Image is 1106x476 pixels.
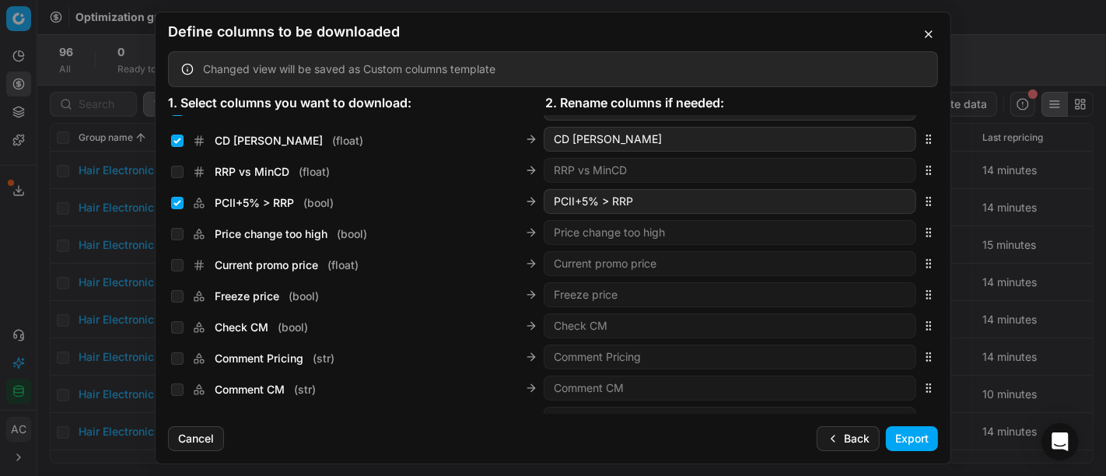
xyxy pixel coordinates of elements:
[215,320,268,335] span: Check CM
[203,61,925,77] div: Changed view will be saved as Custom columns template
[817,426,880,451] button: Back
[886,426,938,451] button: Export
[215,195,294,211] span: PCII+5% > RRP
[313,351,334,366] span: ( str )
[332,133,363,149] span: ( float )
[168,426,224,451] button: Cancel
[327,257,359,273] span: ( float )
[215,351,303,366] span: Comment Pricing
[337,226,367,242] span: ( bool )
[215,226,327,242] span: Price change too high
[278,320,308,335] span: ( bool )
[168,93,545,112] div: 1. Select columns you want to download:
[168,25,938,39] h2: Define columns to be downloaded
[215,289,279,304] span: Freeze price
[303,195,334,211] span: ( bool )
[215,382,285,397] span: Comment CM
[215,413,317,429] span: New price proposal
[215,257,318,273] span: Current promo price
[215,164,289,180] span: RRP vs MinCD
[294,382,316,397] span: ( str )
[289,289,319,304] span: ( bool )
[215,133,323,149] span: CD [PERSON_NAME]
[327,413,358,429] span: ( float )
[545,93,922,112] div: 2. Rename columns if needed:
[299,164,330,180] span: ( float )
